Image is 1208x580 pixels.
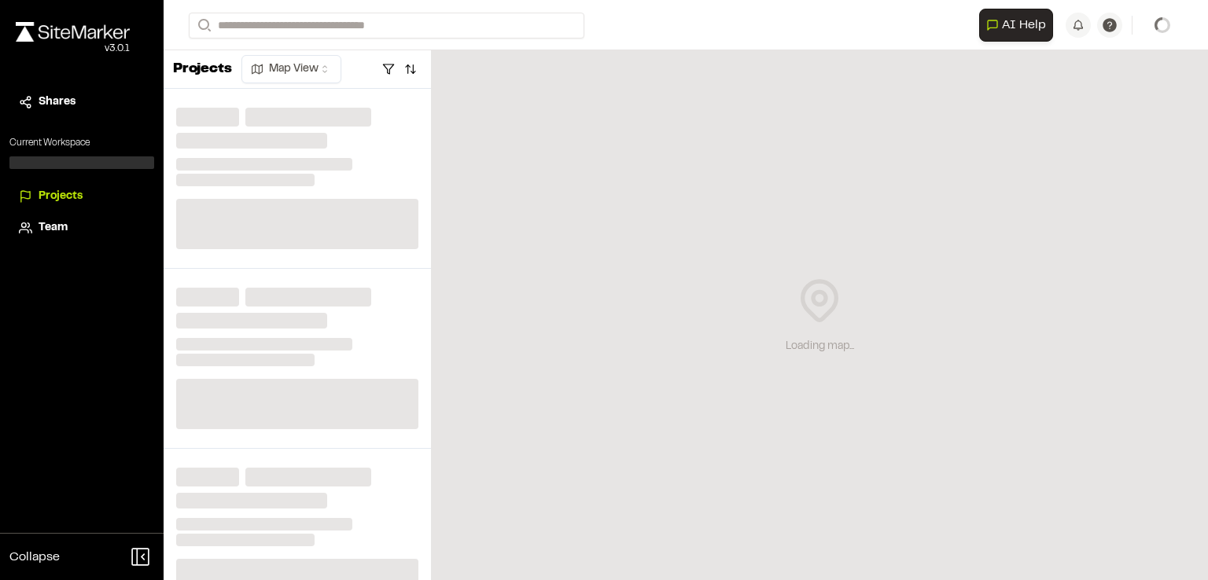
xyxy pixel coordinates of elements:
[9,548,60,567] span: Collapse
[189,13,217,39] button: Search
[19,219,145,237] a: Team
[1002,16,1046,35] span: AI Help
[19,188,145,205] a: Projects
[39,188,83,205] span: Projects
[979,9,1053,42] button: Open AI Assistant
[173,59,232,80] p: Projects
[39,219,68,237] span: Team
[9,136,154,150] p: Current Workspace
[786,338,854,355] div: Loading map...
[16,42,130,56] div: Oh geez...please don't...
[979,9,1059,42] div: Open AI Assistant
[16,22,130,42] img: rebrand.png
[19,94,145,111] a: Shares
[39,94,75,111] span: Shares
